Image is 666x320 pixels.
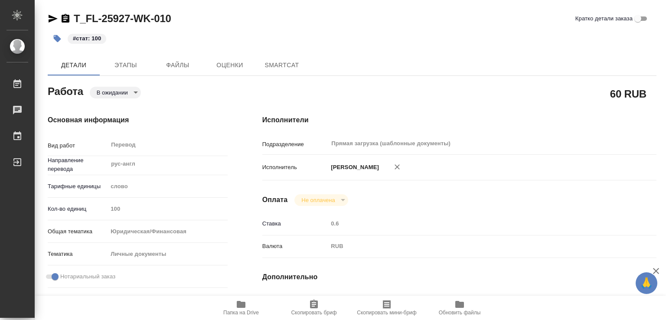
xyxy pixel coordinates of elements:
[94,89,131,96] button: В ожидании
[639,274,654,292] span: 🙏
[262,163,328,172] p: Исполнитель
[423,296,496,320] button: Обновить файлы
[48,141,108,150] p: Вид работ
[439,310,481,316] span: Обновить файлы
[48,13,58,24] button: Скопировать ссылку для ЯМессенджера
[291,310,336,316] span: Скопировать бриф
[328,217,624,230] input: Пустое поле
[636,272,657,294] button: 🙏
[108,247,227,261] div: Личные документы
[610,86,646,101] h2: 60 RUB
[108,202,227,215] input: Пустое поле
[388,157,407,176] button: Удалить исполнителя
[262,140,328,149] p: Подразделение
[262,195,288,205] h4: Оплата
[60,13,71,24] button: Скопировать ссылку
[48,250,108,258] p: Тематика
[73,34,101,43] p: #стат: 100
[328,294,624,306] input: Пустое поле
[328,163,379,172] p: [PERSON_NAME]
[209,60,251,71] span: Оценки
[108,224,227,239] div: Юридическая/Финансовая
[350,296,423,320] button: Скопировать мини-бриф
[53,60,95,71] span: Детали
[357,310,416,316] span: Скопировать мини-бриф
[67,34,107,42] span: стат: 100
[108,179,227,194] div: слово
[262,115,656,125] h4: Исполнители
[48,83,83,98] h2: Работа
[277,296,350,320] button: Скопировать бриф
[48,29,67,48] button: Добавить тэг
[299,196,337,204] button: Не оплачена
[262,242,328,251] p: Валюта
[575,14,633,23] span: Кратко детали заказа
[48,156,108,173] p: Направление перевода
[48,227,108,236] p: Общая тематика
[48,205,108,213] p: Кол-во единиц
[74,13,171,24] a: T_FL-25927-WK-010
[261,60,303,71] span: SmartCat
[294,194,348,206] div: В ожидании
[60,272,115,281] span: Нотариальный заказ
[90,87,141,98] div: В ожидании
[48,182,108,191] p: Тарифные единицы
[262,219,328,228] p: Ставка
[48,115,228,125] h4: Основная информация
[223,310,259,316] span: Папка на Drive
[157,60,199,71] span: Файлы
[328,239,624,254] div: RUB
[205,296,277,320] button: Папка на Drive
[262,272,656,282] h4: Дополнительно
[105,60,147,71] span: Этапы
